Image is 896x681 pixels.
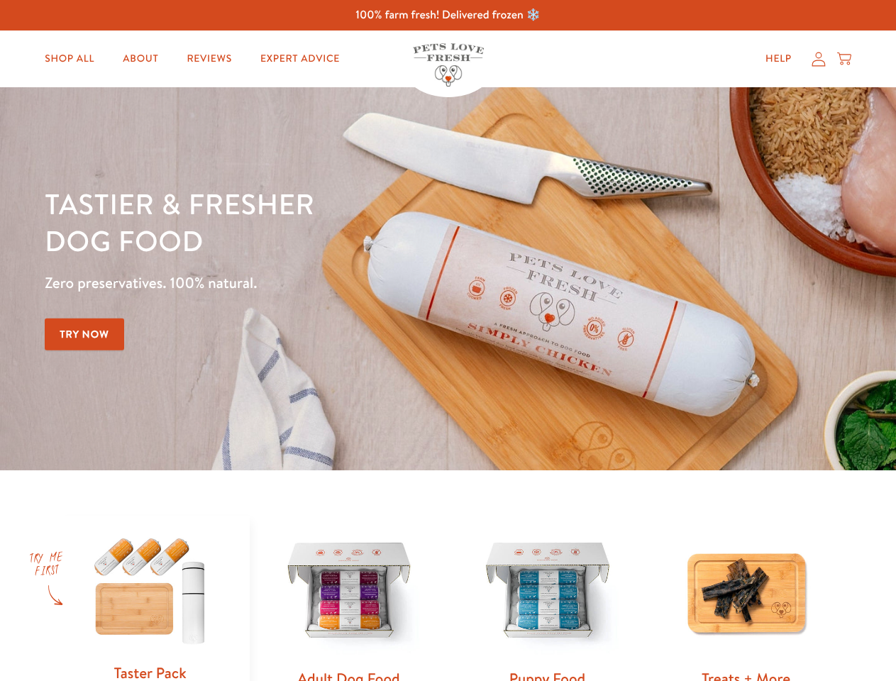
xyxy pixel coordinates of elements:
p: Zero preservatives. 100% natural. [45,270,582,296]
a: Help [754,45,803,73]
a: Reviews [175,45,243,73]
a: About [111,45,170,73]
img: Pets Love Fresh [413,43,484,87]
a: Shop All [33,45,106,73]
h1: Tastier & fresher dog food [45,185,582,259]
a: Try Now [45,319,124,350]
a: Expert Advice [249,45,351,73]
